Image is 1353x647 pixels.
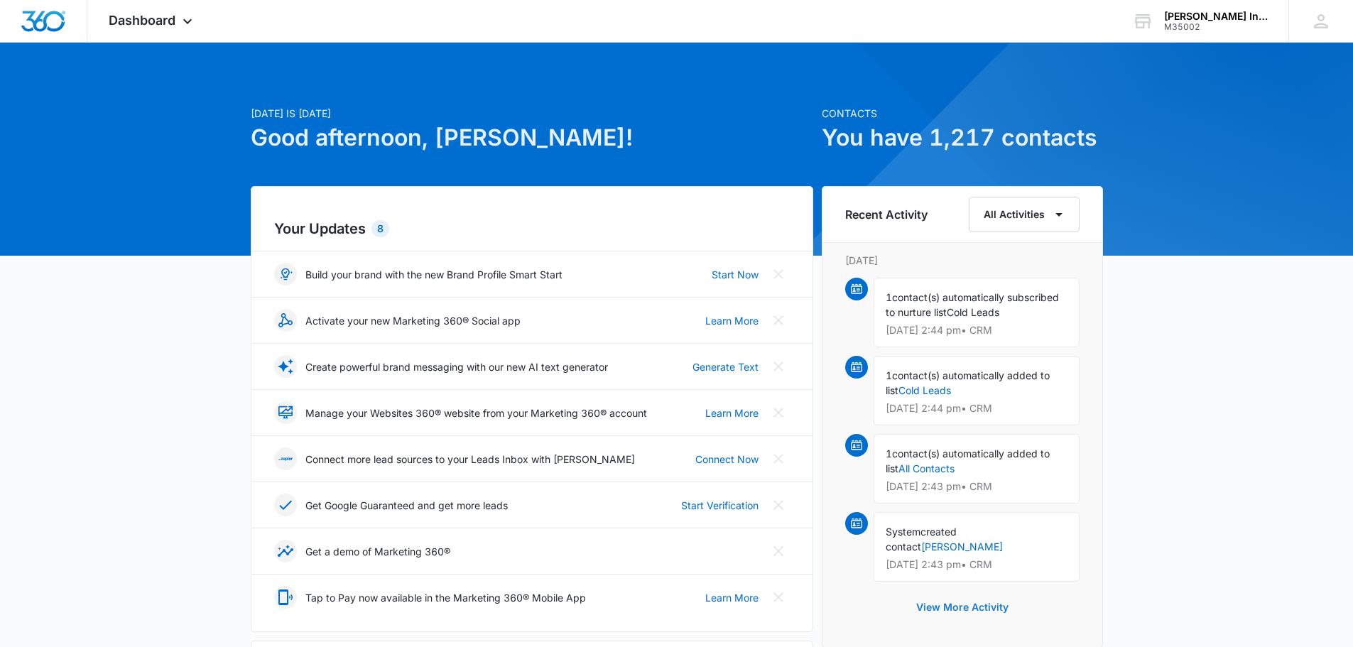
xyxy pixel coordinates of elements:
span: contact(s) automatically subscribed to nurture list [886,291,1059,318]
button: All Activities [969,197,1080,232]
a: Cold Leads [898,384,951,396]
span: 1 [886,291,892,303]
p: Build your brand with the new Brand Profile Smart Start [305,267,563,282]
p: [DATE] 2:44 pm • CRM [886,325,1067,335]
a: Start Verification [681,498,759,513]
a: Connect Now [695,452,759,467]
div: account name [1164,11,1268,22]
span: 1 [886,369,892,381]
p: Tap to Pay now available in the Marketing 360® Mobile App [305,590,586,605]
p: Create powerful brand messaging with our new AI text generator [305,359,608,374]
span: 1 [886,447,892,460]
p: [DATE] [845,253,1080,268]
button: Close [767,263,790,286]
div: 8 [371,220,389,237]
p: [DATE] 2:44 pm • CRM [886,403,1067,413]
p: [DATE] 2:43 pm • CRM [886,560,1067,570]
p: [DATE] 2:43 pm • CRM [886,482,1067,491]
p: [DATE] is [DATE] [251,106,813,121]
h2: Your Updates [274,218,790,239]
button: Close [767,540,790,562]
button: Close [767,494,790,516]
div: account id [1164,22,1268,32]
a: Generate Text [692,359,759,374]
p: Contacts [822,106,1103,121]
span: contact(s) automatically added to list [886,369,1050,396]
a: Learn More [705,406,759,420]
a: Learn More [705,590,759,605]
a: Learn More [705,313,759,328]
button: Close [767,447,790,470]
span: created contact [886,526,957,553]
span: Dashboard [109,13,175,28]
p: Manage your Websites 360® website from your Marketing 360® account [305,406,647,420]
a: All Contacts [898,462,955,474]
h1: Good afternoon, [PERSON_NAME]! [251,121,813,155]
button: View More Activity [902,590,1023,624]
span: Cold Leads [947,306,999,318]
p: Connect more lead sources to your Leads Inbox with [PERSON_NAME] [305,452,635,467]
p: Activate your new Marketing 360® Social app [305,313,521,328]
span: System [886,526,920,538]
button: Close [767,355,790,378]
h1: You have 1,217 contacts [822,121,1103,155]
a: [PERSON_NAME] [921,540,1003,553]
p: Get a demo of Marketing 360® [305,544,450,559]
h6: Recent Activity [845,206,928,223]
span: contact(s) automatically added to list [886,447,1050,474]
button: Close [767,401,790,424]
button: Close [767,309,790,332]
p: Get Google Guaranteed and get more leads [305,498,508,513]
a: Start Now [712,267,759,282]
button: Close [767,586,790,609]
